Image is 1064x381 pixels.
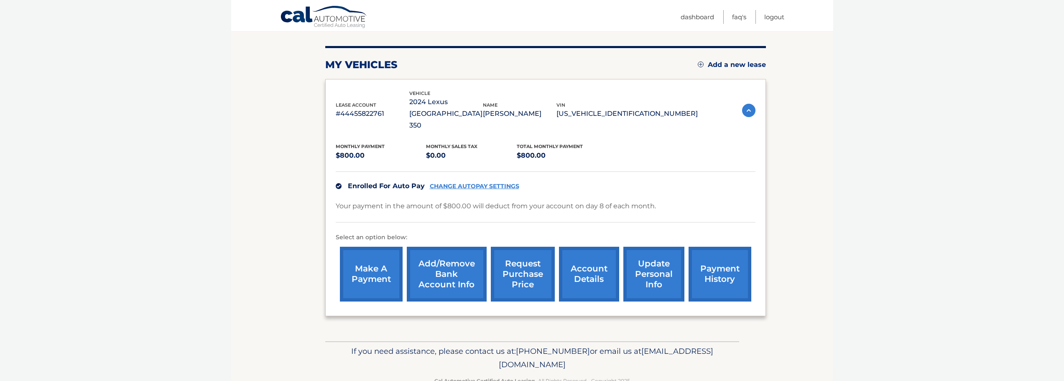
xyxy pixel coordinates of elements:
a: FAQ's [732,10,746,24]
img: check.svg [336,183,342,189]
a: update personal info [623,247,684,302]
p: 2024 Lexus [GEOGRAPHIC_DATA] 350 [409,96,483,131]
p: [PERSON_NAME] [483,108,556,120]
p: [US_VEHICLE_IDENTIFICATION_NUMBER] [556,108,698,120]
p: $800.00 [336,150,426,161]
span: vin [556,102,565,108]
img: add.svg [698,61,704,67]
p: $800.00 [517,150,607,161]
span: vehicle [409,90,430,96]
a: CHANGE AUTOPAY SETTINGS [430,183,519,190]
span: lease account [336,102,376,108]
span: Total Monthly Payment [517,143,583,149]
p: $0.00 [426,150,517,161]
a: payment history [689,247,751,302]
a: request purchase price [491,247,555,302]
a: Add a new lease [698,61,766,69]
h2: my vehicles [325,59,398,71]
p: If you need assistance, please contact us at: or email us at [331,345,734,371]
a: make a payment [340,247,403,302]
img: accordion-active.svg [742,104,755,117]
p: #44455822761 [336,108,409,120]
span: name [483,102,498,108]
a: Logout [764,10,784,24]
span: Enrolled For Auto Pay [348,182,425,190]
a: account details [559,247,619,302]
a: Cal Automotive [280,5,368,30]
span: Monthly Payment [336,143,385,149]
p: Your payment in the amount of $800.00 will deduct from your account on day 8 of each month. [336,200,656,212]
a: Dashboard [681,10,714,24]
a: Add/Remove bank account info [407,247,487,302]
span: Monthly sales Tax [426,143,477,149]
span: [PHONE_NUMBER] [516,346,590,356]
p: Select an option below: [336,233,755,243]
